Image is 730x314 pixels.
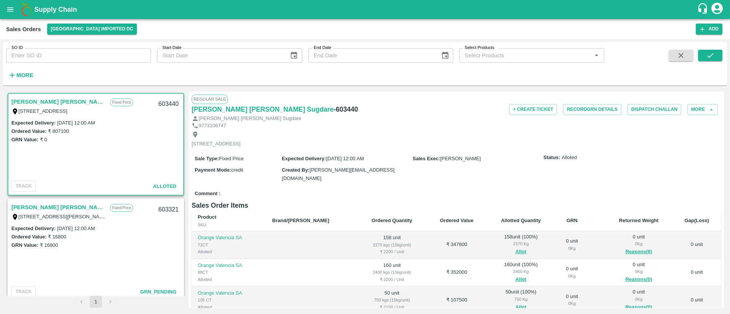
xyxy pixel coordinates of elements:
p: Fixed Price [110,204,133,212]
div: 50 unit ( 100 %) [493,289,549,311]
span: Regular Sale [192,95,228,104]
span: [PERSON_NAME] [440,156,481,161]
button: Reasons(0) [611,303,667,312]
div: ₹ 2150 / Unit [363,304,421,311]
label: Payment Mode : [195,167,231,173]
div: 603440 [154,95,183,113]
input: Select Products [462,50,589,60]
div: 158 unit ( 100 %) [493,234,549,256]
div: 2370 kgs (15kg/unit) [363,241,421,248]
strong: More [16,72,33,78]
b: Product [198,214,216,220]
button: Choose date [287,48,301,63]
span: Alloted [153,183,176,189]
label: [DATE] 12:00 AM [57,120,95,126]
b: GRN [567,218,578,223]
label: Expected Delivery : [11,120,56,126]
div: 0 Kg [561,273,583,279]
div: 0 unit [561,265,583,279]
div: 0 unit [611,289,667,311]
div: 2370 Kg [493,240,549,247]
div: 750 Kg [493,296,549,303]
label: Ordered Value: [11,234,46,240]
button: Choose date [438,48,452,63]
td: 50 unit [357,286,427,314]
button: Reasons(0) [611,275,667,284]
span: Fixed Price [219,156,244,161]
div: 0 Kg [561,245,583,252]
div: 160 unit ( 100 %) [493,261,549,284]
label: Status: [543,154,560,161]
label: GRN Value: [11,242,38,248]
b: Brand/[PERSON_NAME] [272,218,329,223]
button: Dispatch Challan [627,104,681,115]
span: Alloted [562,154,577,161]
input: Start Date [157,48,284,63]
label: GRN Value: [11,137,38,142]
button: page 1 [90,296,102,308]
div: 88CT [198,269,260,276]
h6: Sales Order Items [192,200,721,211]
span: GRN_Pending [140,289,176,295]
button: + Create Ticket [509,104,557,115]
nav: pagination navigation [74,296,117,308]
td: 158 unit [357,231,427,259]
a: [PERSON_NAME] [PERSON_NAME] [11,202,106,212]
td: 0 unit [673,286,721,314]
b: Allotted Quantity [501,218,541,223]
label: ₹ 16800 [48,234,66,240]
input: End Date [308,48,435,63]
button: open drawer [2,1,19,18]
td: 0 unit [673,231,721,259]
div: ₹ 2200 / Unit [363,276,421,283]
p: [STREET_ADDRESS] [192,140,241,148]
label: Sale Type : [195,156,219,161]
label: Ordered Value: [11,128,46,134]
div: Allotted [198,304,260,311]
button: Select DC [47,24,137,35]
td: ₹ 347600 [427,231,487,259]
p: [PERSON_NAME] [PERSON_NAME] Sugdare [199,115,302,122]
button: Open [592,50,601,60]
b: Returned Weight [619,218,659,223]
p: Fixed Price [110,98,133,106]
label: Sales Exec : [413,156,440,161]
button: Allot [516,275,527,284]
a: [PERSON_NAME] [PERSON_NAME] Sugdare [192,104,333,115]
div: 750 kgs (15kg/unit) [363,297,421,303]
p: Orange Valencia SA [198,234,260,241]
button: Reasons(0) [611,248,667,256]
p: Orange Valencia SA [198,262,260,269]
button: Allot [516,303,527,312]
div: 603321 [154,201,183,219]
div: Sales Orders [6,24,41,34]
button: More [687,104,718,115]
label: [STREET_ADDRESS] [19,108,68,114]
a: Supply Chain [34,4,697,15]
p: 9773106747 [199,122,226,129]
button: More [6,69,35,82]
span: [DATE] 12:00 AM [326,156,364,161]
div: 0 Kg [561,300,583,307]
label: Created By : [282,167,309,173]
div: 0 unit [561,293,583,307]
label: Select Products [465,45,494,51]
label: End Date [314,45,331,51]
label: ₹ 16800 [40,242,58,248]
label: ₹ 0 [40,137,47,142]
h6: - 603440 [333,104,358,115]
td: ₹ 352000 [427,259,487,287]
div: 0 unit [611,234,667,256]
a: [PERSON_NAME] [PERSON_NAME] Sugdare [11,97,106,107]
div: Allotted [198,248,260,255]
div: 0 Kg [611,296,667,303]
div: customer-support [697,3,710,16]
div: ₹ 2200 / Unit [363,248,421,255]
div: 0 Kg [611,240,667,247]
label: [STREET_ADDRESS][PERSON_NAME] [19,213,108,219]
img: logo [19,2,34,17]
td: 0 unit [673,259,721,287]
label: [DATE] 12:00 AM [57,226,95,231]
label: Expected Delivery : [11,226,56,231]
